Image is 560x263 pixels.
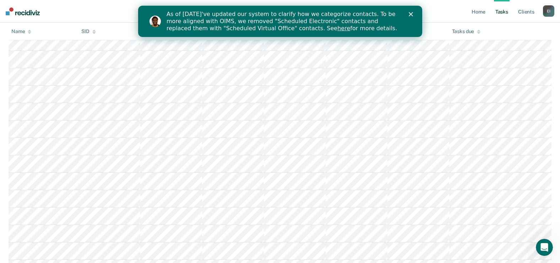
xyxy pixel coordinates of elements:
[543,5,554,17] div: E I
[543,5,554,17] button: EI
[536,239,553,256] iframe: Intercom live chat
[452,28,481,34] div: Tasks due
[271,6,278,11] div: Close
[199,19,212,26] a: here
[81,28,96,34] div: SID
[138,6,422,37] iframe: Intercom live chat banner
[11,28,31,34] div: Name
[6,7,40,15] img: Recidiviz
